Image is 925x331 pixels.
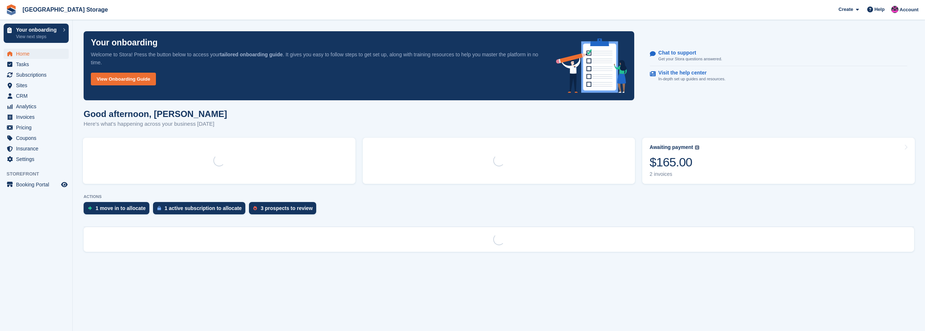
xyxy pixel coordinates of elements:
span: Help [874,6,885,13]
p: Chat to support [658,50,716,56]
img: prospect-51fa495bee0391a8d652442698ab0144808aea92771e9ea1ae160a38d050c398.svg [253,206,257,210]
span: Pricing [16,122,60,133]
strong: tailored onboarding guide [220,52,283,57]
a: menu [4,133,69,143]
img: stora-icon-8386f47178a22dfd0bd8f6a31ec36ba5ce8667c1dd55bd0f319d3a0aa187defe.svg [6,4,17,15]
a: [GEOGRAPHIC_DATA] Storage [20,4,111,16]
h1: Good afternoon, [PERSON_NAME] [84,109,227,119]
p: Get your Stora questions answered. [658,56,722,62]
p: Your onboarding [16,27,59,32]
span: Analytics [16,101,60,112]
div: 3 prospects to review [261,205,313,211]
a: menu [4,112,69,122]
p: Your onboarding [91,39,158,47]
span: Account [900,6,918,13]
a: View Onboarding Guide [91,73,156,85]
p: Here's what's happening across your business [DATE] [84,120,227,128]
span: Insurance [16,144,60,154]
a: menu [4,70,69,80]
img: icon-info-grey-7440780725fd019a000dd9b08b2336e03edf1995a4989e88bcd33f0948082b44.svg [695,145,699,150]
a: 1 move in to allocate [84,202,153,218]
a: menu [4,101,69,112]
a: Your onboarding View next steps [4,24,69,43]
img: move_ins_to_allocate_icon-fdf77a2bb77ea45bf5b3d319d69a93e2d87916cf1d5bf7949dd705db3b84f3ca.svg [88,206,92,210]
span: CRM [16,91,60,101]
p: In-depth set up guides and resources. [658,76,725,82]
a: Visit the help center In-depth set up guides and resources. [650,66,907,86]
p: View next steps [16,33,59,40]
span: Create [838,6,853,13]
a: menu [4,49,69,59]
span: Sites [16,80,60,90]
span: Booking Portal [16,179,60,190]
span: Home [16,49,60,59]
div: $165.00 [649,155,699,170]
span: Invoices [16,112,60,122]
a: menu [4,80,69,90]
a: Preview store [60,180,69,189]
p: Visit the help center [658,70,720,76]
span: Subscriptions [16,70,60,80]
a: menu [4,144,69,154]
a: menu [4,91,69,101]
a: 1 active subscription to allocate [153,202,249,218]
a: Awaiting payment $165.00 2 invoices [642,138,915,184]
div: 1 active subscription to allocate [165,205,242,211]
div: 1 move in to allocate [96,205,146,211]
span: Coupons [16,133,60,143]
a: menu [4,122,69,133]
a: menu [4,179,69,190]
p: Welcome to Stora! Press the button below to access your . It gives you easy to follow steps to ge... [91,51,544,66]
span: Storefront [7,170,72,178]
div: Awaiting payment [649,144,693,150]
div: 2 invoices [649,171,699,177]
a: menu [4,59,69,69]
span: Tasks [16,59,60,69]
img: Jantz Morgan [891,6,898,13]
span: Settings [16,154,60,164]
img: onboarding-info-6c161a55d2c0e0a8cae90662b2fe09162a5109e8cc188191df67fb4f79e88e88.svg [556,39,627,93]
a: menu [4,154,69,164]
img: active_subscription_to_allocate_icon-d502201f5373d7db506a760aba3b589e785aa758c864c3986d89f69b8ff3... [157,206,161,210]
a: Chat to support Get your Stora questions answered. [650,46,907,66]
p: ACTIONS [84,194,914,199]
a: 3 prospects to review [249,202,320,218]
